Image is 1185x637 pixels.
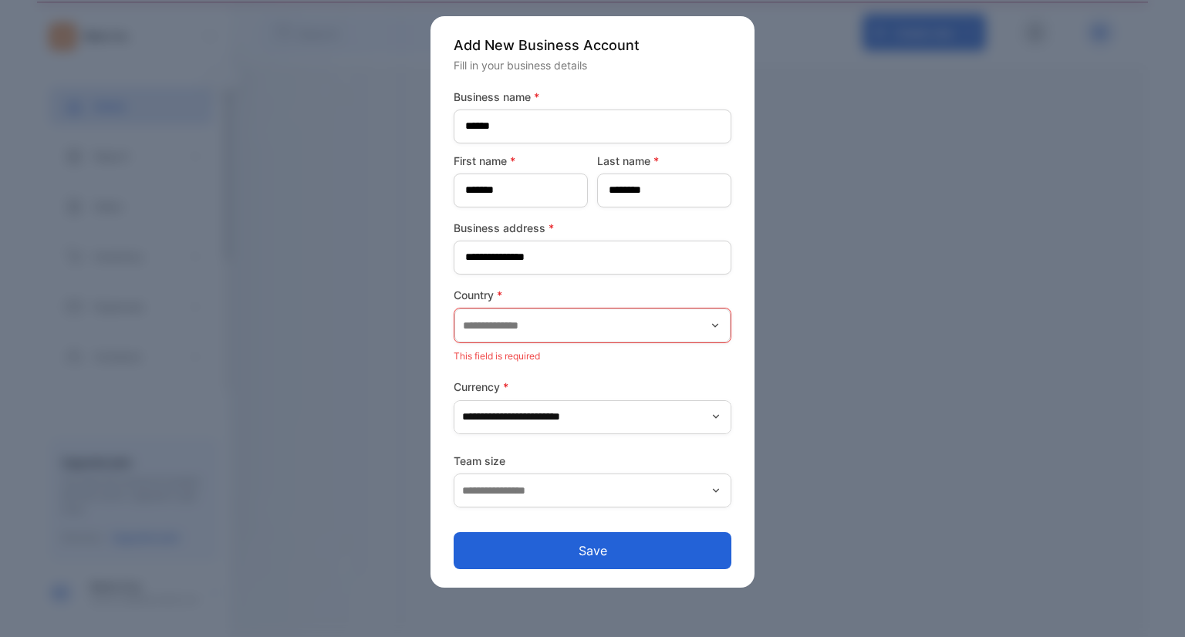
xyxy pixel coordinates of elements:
p: Add New Business Account [454,35,731,56]
label: Team size [454,453,731,469]
p: Fill in your business details [454,57,731,73]
p: This field is required [454,346,731,366]
iframe: LiveChat chat widget [1120,572,1185,637]
label: First name [454,153,588,169]
label: Business name [454,89,731,105]
label: Currency [454,379,731,395]
button: Save [454,532,731,569]
label: Country [454,287,731,303]
label: Business address [454,220,731,236]
label: Last name [597,153,731,169]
